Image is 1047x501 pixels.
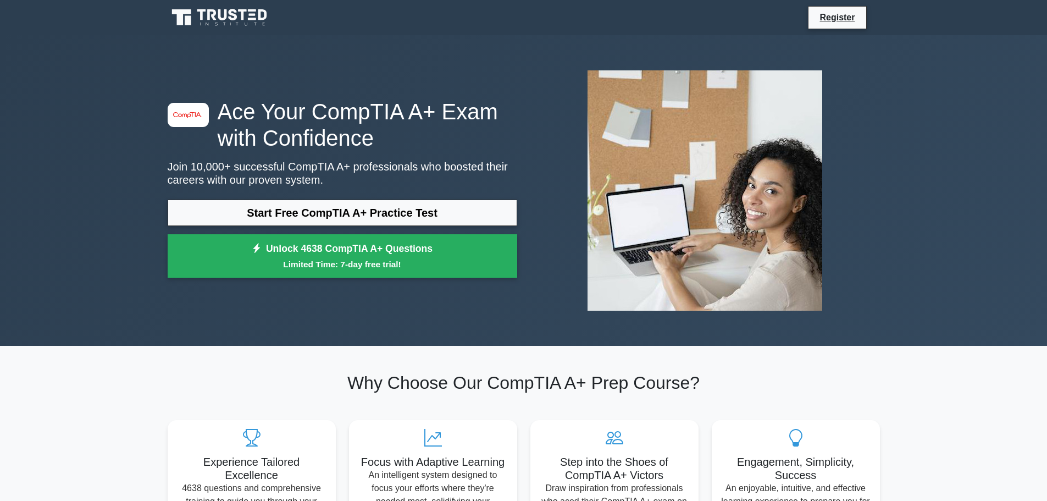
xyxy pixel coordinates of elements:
[539,455,690,482] h5: Step into the Shoes of CompTIA A+ Victors
[813,10,861,24] a: Register
[176,455,327,482] h5: Experience Tailored Excellence
[168,200,517,226] a: Start Free CompTIA A+ Practice Test
[358,455,508,469] h5: Focus with Adaptive Learning
[168,372,880,393] h2: Why Choose Our CompTIA A+ Prep Course?
[181,258,503,271] small: Limited Time: 7-day free trial!
[168,98,517,151] h1: Ace Your CompTIA A+ Exam with Confidence
[168,234,517,278] a: Unlock 4638 CompTIA A+ QuestionsLimited Time: 7-day free trial!
[721,455,871,482] h5: Engagement, Simplicity, Success
[168,160,517,186] p: Join 10,000+ successful CompTIA A+ professionals who boosted their careers with our proven system.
